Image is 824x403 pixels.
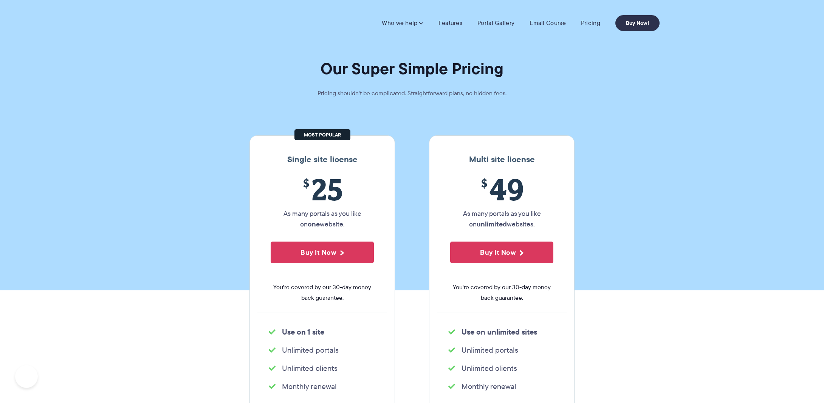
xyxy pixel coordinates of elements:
[448,345,555,355] li: Unlimited portals
[477,19,514,27] a: Portal Gallery
[271,242,374,263] button: Buy It Now
[581,19,600,27] a: Pricing
[271,172,374,206] span: 25
[448,381,555,392] li: Monthly renewal
[271,208,374,229] p: As many portals as you like on website.
[271,282,374,303] span: You're covered by our 30-day money back guarantee.
[450,242,553,263] button: Buy It Now
[530,19,566,27] a: Email Course
[438,19,462,27] a: Features
[448,363,555,374] li: Unlimited clients
[257,155,387,164] h3: Single site license
[615,15,660,31] a: Buy Now!
[299,88,525,99] p: Pricing shouldn't be complicated. Straightforward plans, no hidden fees.
[282,326,324,338] strong: Use on 1 site
[450,172,553,206] span: 49
[308,219,320,229] strong: one
[269,345,376,355] li: Unlimited portals
[437,155,567,164] h3: Multi site license
[450,208,553,229] p: As many portals as you like on websites.
[477,219,507,229] strong: unlimited
[15,365,38,388] iframe: Toggle Customer Support
[269,363,376,374] li: Unlimited clients
[382,19,423,27] a: Who we help
[450,282,553,303] span: You're covered by our 30-day money back guarantee.
[269,381,376,392] li: Monthly renewal
[462,326,537,338] strong: Use on unlimited sites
